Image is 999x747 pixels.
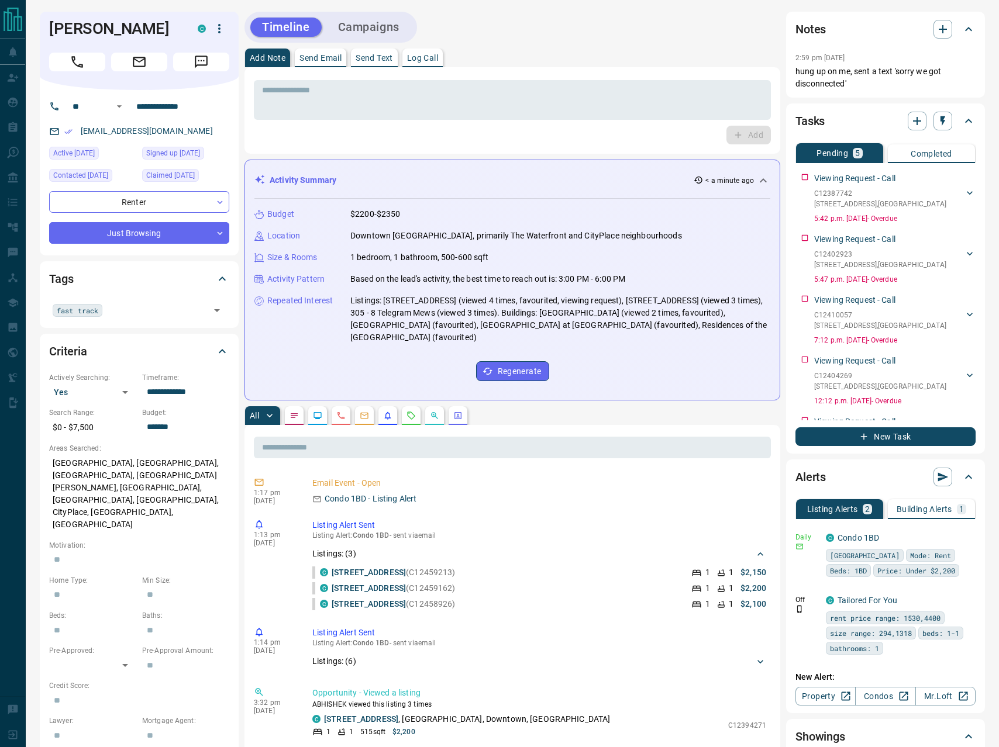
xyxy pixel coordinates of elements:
[795,112,825,130] h2: Tasks
[49,383,136,402] div: Yes
[53,147,95,159] span: Active [DATE]
[392,727,415,737] p: $2,200
[312,655,356,668] p: Listings: ( 6 )
[865,505,870,513] p: 2
[49,645,136,656] p: Pre-Approved:
[49,342,87,361] h2: Criteria
[814,233,895,245] p: Viewing Request - Call
[57,305,98,316] span: fast track
[795,594,819,605] p: Off
[476,361,549,381] button: Regenerate
[332,598,456,610] p: (C12458926)
[814,320,946,331] p: [STREET_ADDRESS] , [GEOGRAPHIC_DATA]
[49,454,229,534] p: [GEOGRAPHIC_DATA], [GEOGRAPHIC_DATA], [GEOGRAPHIC_DATA], [GEOGRAPHIC_DATA][PERSON_NAME], [GEOGRAP...
[795,20,826,39] h2: Notes
[49,680,229,691] p: Credit Score:
[729,566,733,579] p: 1
[814,294,895,306] p: Viewing Request - Call
[312,651,766,672] div: Listings: (6)
[142,169,229,185] div: Thu Jul 27 2023
[49,418,136,437] p: $0 - $7,500
[911,150,952,158] p: Completed
[740,582,766,594] p: $2,200
[267,230,300,242] p: Location
[142,407,229,418] p: Budget:
[312,519,766,531] p: Listing Alert Sent
[53,170,108,181] span: Contacted [DATE]
[324,714,398,724] a: [STREET_ADDRESS]
[795,427,976,446] button: New Task
[49,407,136,418] p: Search Range:
[320,584,328,592] div: condos.ca
[267,208,294,220] p: Budget
[855,687,915,705] a: Condos
[814,396,976,406] p: 12:12 p.m. [DATE] - Overdue
[312,477,766,489] p: Email Event - Open
[795,463,976,491] div: Alerts
[360,727,385,737] p: 515 sqft
[254,170,770,191] div: Activity Summary< a minute ago
[814,310,946,320] p: C12410057
[312,639,766,647] p: Listing Alert : - sent via email
[838,533,879,542] a: Condo 1BD
[959,505,964,513] p: 1
[897,505,952,513] p: Building Alerts
[807,505,858,513] p: Listing Alerts
[250,18,322,37] button: Timeline
[350,208,400,220] p: $2200-$2350
[795,542,804,551] svg: Email
[313,411,322,420] svg: Lead Browsing Activity
[830,642,879,654] span: bathrooms: 1
[49,191,229,213] div: Renter
[49,540,229,551] p: Motivation:
[111,53,167,71] span: Email
[49,715,136,726] p: Lawyer:
[910,549,951,561] span: Mode: Rent
[332,566,456,579] p: (C12459213)
[325,493,416,505] p: Condo 1BD - Listing Alert
[49,337,229,365] div: Criteria
[453,411,463,420] svg: Agent Actions
[729,582,733,594] p: 1
[49,169,136,185] div: Thu Jul 27 2023
[855,149,860,157] p: 5
[795,54,845,62] p: 2:59 pm [DATE]
[350,230,682,242] p: Downtown [GEOGRAPHIC_DATA], primarily The Waterfront and CityPlace neighbourhoods
[795,671,976,683] p: New Alert:
[795,15,976,43] div: Notes
[332,599,406,608] a: [STREET_ADDRESS]
[254,707,295,715] p: [DATE]
[312,699,766,710] p: ABHISHEK viewed this listing 3 times
[407,411,416,420] svg: Requests
[64,127,73,136] svg: Email Verified
[254,646,295,655] p: [DATE]
[350,251,489,264] p: 1 bedroom, 1 bathroom, 500-600 sqft
[254,497,295,505] p: [DATE]
[146,147,200,159] span: Signed up [DATE]
[383,411,392,420] svg: Listing Alerts
[49,53,105,71] span: Call
[254,489,295,497] p: 1:17 pm
[112,99,126,113] button: Open
[267,295,333,307] p: Repeated Interest
[349,727,353,737] p: 1
[320,600,328,608] div: condos.ca
[324,713,610,725] p: , [GEOGRAPHIC_DATA], Downtown, [GEOGRAPHIC_DATA]
[795,107,976,135] div: Tasks
[81,126,213,136] a: [EMAIL_ADDRESS][DOMAIN_NAME]
[49,575,136,586] p: Home Type:
[814,172,895,185] p: Viewing Request - Call
[49,610,136,621] p: Beds:
[795,468,826,486] h2: Alerts
[336,411,346,420] svg: Calls
[795,65,976,90] p: hung up on me, sent a text 'sorry we got disconnected'
[830,565,867,576] span: Beds: 1BD
[326,18,411,37] button: Campaigns
[817,149,848,157] p: Pending
[350,273,625,285] p: Based on the lead's activity, the best time to reach out is: 3:00 PM - 6:00 PM
[729,598,733,610] p: 1
[705,566,710,579] p: 1
[332,583,406,593] a: [STREET_ADDRESS]
[49,265,229,293] div: Tags
[320,568,328,576] div: condos.ca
